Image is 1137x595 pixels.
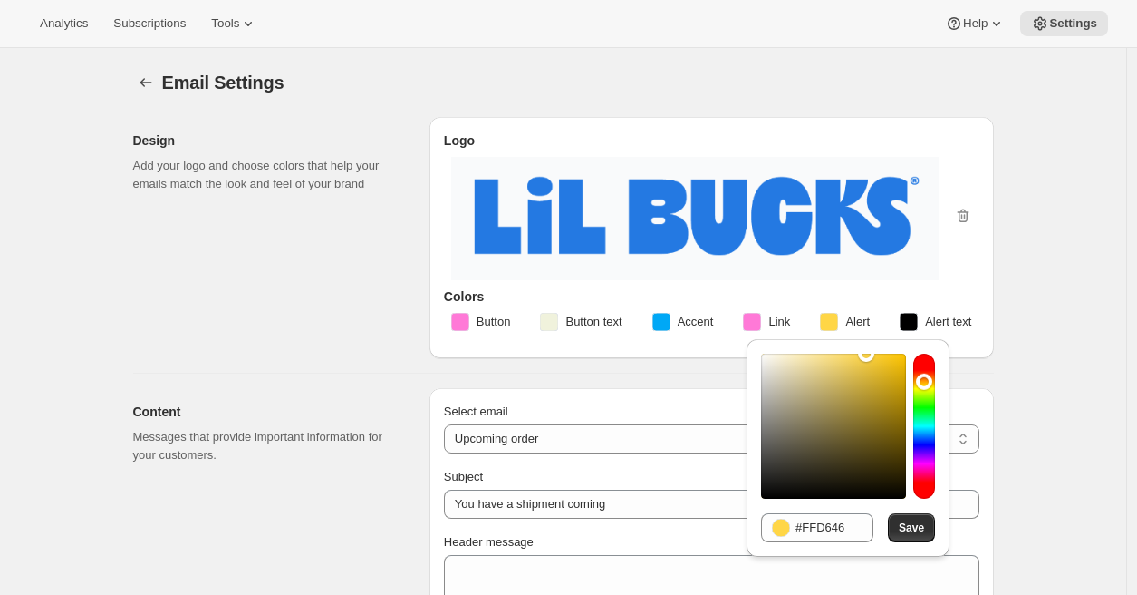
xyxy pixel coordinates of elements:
button: Tools [200,11,268,36]
h3: Colors [444,288,979,306]
button: Link [732,307,801,337]
span: Select email [444,405,508,418]
span: Header message [444,535,534,549]
button: Alert [809,307,881,337]
span: Button [477,313,511,331]
span: Save [899,521,924,535]
button: Save [888,513,935,542]
button: Settings [1020,11,1108,36]
span: Alert text [925,313,971,331]
button: Button text [529,307,632,337]
span: Button text [565,313,621,331]
button: Analytics [29,11,99,36]
span: Analytics [40,16,88,31]
h2: Design [133,132,400,150]
span: Tools [211,16,239,31]
span: Link [768,313,790,331]
span: Settings [1049,16,1097,31]
p: Messages that provide important information for your customers. [133,428,400,464]
button: Button [440,307,522,337]
button: Accent [641,307,725,337]
span: Email Settings [162,73,284,93]
span: Alert [845,313,870,331]
button: Help [934,11,1017,36]
p: Add your logo and choose colors that help your emails match the look and feel of your brand [133,157,400,193]
h3: Logo [444,132,979,150]
h2: Content [133,403,400,421]
span: Subscriptions [113,16,186,31]
span: Subject [444,470,483,483]
span: Help [963,16,988,31]
img: New-Lil-Bucks-Logo-Horizontal.png [469,175,921,257]
button: Settings [133,70,159,95]
span: Accent [678,313,714,331]
button: Alert text [889,307,982,337]
button: Subscriptions [102,11,197,36]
